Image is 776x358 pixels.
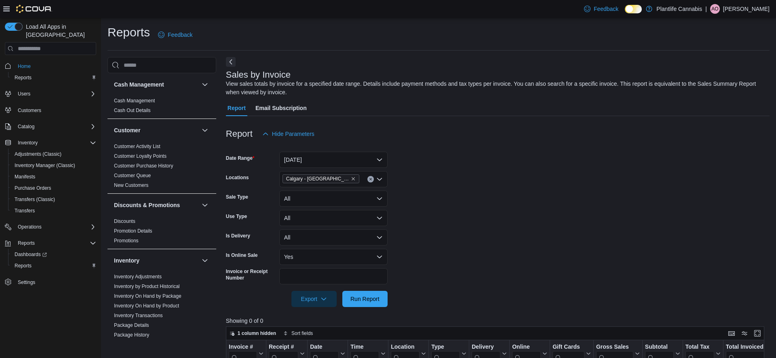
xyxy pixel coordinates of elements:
a: Inventory Manager (Classic) [11,161,78,170]
div: Invoice # [229,343,257,351]
span: Export [296,291,332,307]
span: Manifests [15,174,35,180]
span: Reports [15,74,32,81]
button: Clear input [367,176,374,182]
h3: Cash Management [114,80,164,89]
button: Hide Parameters [259,126,318,142]
span: 1 column hidden [238,330,276,337]
button: Reports [2,237,99,249]
a: Purchase Orders [11,183,55,193]
button: Inventory [2,137,99,148]
span: Promotions [114,237,139,244]
div: Discounts & Promotions [108,216,216,249]
div: View sales totals by invoice for a specified date range. Details include payment methods and tax ... [226,80,765,97]
span: Dashboards [11,250,96,259]
button: Transfers (Classic) [8,194,99,205]
a: Inventory On Hand by Package [114,293,181,299]
button: Customer [114,126,198,134]
span: Feedback [594,5,618,13]
label: Is Online Sale [226,252,258,258]
button: Users [2,88,99,100]
span: Home [18,63,31,70]
span: Package Details [114,322,149,328]
h3: Inventory [114,256,139,265]
span: Operations [18,224,42,230]
span: Settings [18,279,35,286]
button: Purchase Orders [8,182,99,194]
span: New Customers [114,182,148,189]
a: Inventory by Product Historical [114,284,180,289]
label: Use Type [226,213,247,220]
span: Inventory Manager (Classic) [11,161,96,170]
button: Sort fields [280,328,316,338]
span: Adjustments (Classic) [15,151,61,157]
span: AO [711,4,718,14]
span: Customers [15,105,96,115]
span: Operations [15,222,96,232]
span: Reports [18,240,35,246]
span: Transfers (Classic) [11,195,96,204]
span: Promotion Details [114,228,152,234]
div: Online [512,343,541,351]
div: Type [431,343,460,351]
span: Calgary - [GEOGRAPHIC_DATA] [286,175,349,183]
div: Location [391,343,420,351]
a: Transfers (Classic) [11,195,58,204]
span: Inventory Transactions [114,312,163,319]
span: Product Expirations [114,341,156,348]
button: [DATE] [279,152,388,168]
button: Export [291,291,337,307]
a: Feedback [155,27,196,43]
a: Adjustments (Classic) [11,149,65,159]
span: Inventory Adjustments [114,273,162,280]
button: Operations [15,222,45,232]
button: All [279,229,388,246]
a: Customers [15,106,44,115]
button: 1 column hidden [226,328,279,338]
button: Home [2,60,99,72]
a: Customer Purchase History [114,163,173,169]
span: Home [15,61,96,71]
span: Reports [15,263,32,269]
span: Calgary - Harvest Hills [283,174,359,183]
span: Run Report [350,295,380,303]
a: Settings [15,278,38,287]
h3: Customer [114,126,140,134]
a: Inventory Transactions [114,313,163,318]
button: Inventory [114,256,198,265]
button: Reports [8,72,99,83]
button: Cash Management [200,80,210,89]
a: Reports [11,261,35,271]
button: Catalog [2,121,99,132]
a: Package History [114,332,149,338]
button: Run Report [342,291,388,307]
label: Is Delivery [226,233,250,239]
span: Reports [11,73,96,83]
span: Catalog [15,122,96,131]
h1: Reports [108,24,150,40]
span: Adjustments (Classic) [11,149,96,159]
button: Customers [2,104,99,116]
button: Next [226,57,236,67]
h3: Discounts & Promotions [114,201,180,209]
a: Cash Management [114,98,155,104]
a: Inventory Adjustments [114,274,162,280]
a: Promotions [114,238,139,244]
span: Cash Management [114,97,155,104]
span: Customer Loyalty Points [114,153,167,159]
div: Delivery [472,343,500,351]
button: Open list of options [376,176,383,182]
button: Cash Management [114,80,198,89]
a: Cash Out Details [114,108,151,113]
span: Report [228,100,246,116]
button: Reports [15,238,38,248]
button: Yes [279,249,388,265]
span: Transfers [11,206,96,216]
button: Adjustments (Classic) [8,148,99,160]
div: Alexi Olchoway [710,4,720,14]
span: Reports [15,238,96,248]
a: Customer Queue [114,173,151,178]
a: Manifests [11,172,38,182]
